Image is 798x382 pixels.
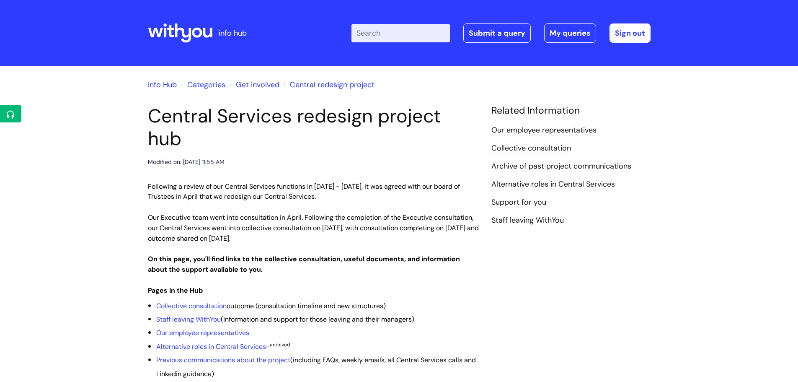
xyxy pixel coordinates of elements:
a: Collective consultation [156,301,227,310]
div: | - [351,23,651,43]
a: Central redesign project [290,80,374,90]
li: Central redesign project [281,78,374,91]
sup: archived [270,341,290,348]
a: Alternative roles in Central Services [491,179,615,190]
a: Archive of past project communications [491,161,631,172]
span: (including FAQs, weekly emails, all Central Services calls and Linkedin guidance) [156,356,476,378]
div: Modified on: [DATE] 11:55 AM [148,157,225,167]
strong: Pages in the Hub [148,286,203,295]
span: - [156,342,290,351]
p: info hub [219,26,247,40]
li: Get involved [227,78,279,91]
li: Solution home [179,78,225,91]
a: Our employee representatives [491,125,597,136]
a: My queries [544,23,596,43]
a: Support for you [491,197,546,208]
h4: Related Information [491,105,651,117]
a: Previous communications about the project [156,356,290,364]
span: outcome (consultation timeline and new structures) [156,301,386,310]
a: Staff leaving WithYou [491,215,564,226]
input: Search [351,24,450,42]
strong: On this page, you'll find links to the collective consultation, useful documents, and information... [148,255,460,274]
span: Our Executive team went into consultation in April. Following the completion of the Executive con... [148,213,479,243]
h1: Central Services redesign project hub [148,105,479,150]
a: Sign out [609,23,651,43]
a: Collective consultation [491,143,571,154]
span: (information and support for those leaving and their managers) [156,315,414,324]
a: Get involved [236,80,279,90]
a: Alternative roles in Central Services [156,342,266,351]
a: Our employee representatives [156,328,249,337]
a: Staff leaving WithYou [156,315,221,324]
a: Info Hub [148,80,177,90]
span: Following a review of our Central Services functions in [DATE] - [DATE], it was agreed with our b... [148,182,460,201]
a: Categories [187,80,225,90]
a: Submit a query [463,23,531,43]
